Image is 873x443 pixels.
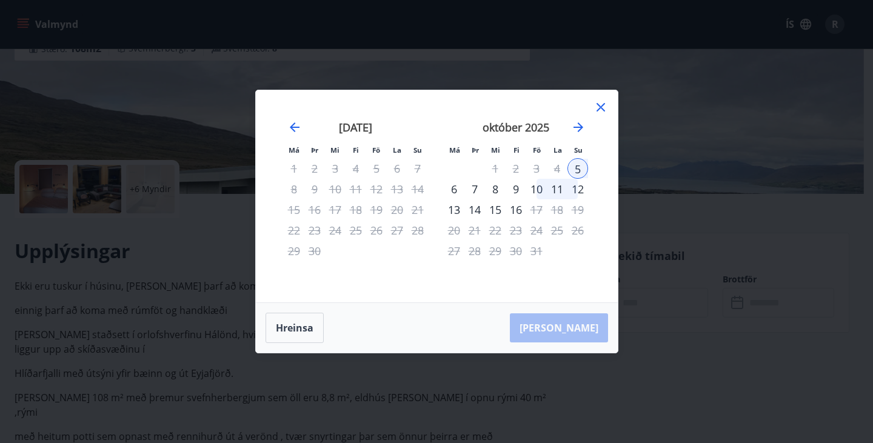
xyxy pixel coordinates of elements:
[526,220,547,241] td: Not available. föstudagur, 24. október 2025
[284,179,304,199] td: Not available. mánudagur, 8. september 2025
[485,199,506,220] td: Choose miðvikudagur, 15. október 2025 as your check-out date. It’s available.
[485,241,506,261] td: Not available. miðvikudagur, 29. október 2025
[464,199,485,220] div: 14
[353,145,359,155] small: Fi
[506,199,526,220] div: Aðeins útritun í boði
[407,220,428,241] td: Not available. sunnudagur, 28. september 2025
[387,158,407,179] td: Not available. laugardagur, 6. september 2025
[547,158,567,179] td: Not available. laugardagur, 4. október 2025
[547,179,567,199] td: Choose laugardagur, 11. október 2025 as your check-out date. It’s available.
[513,145,520,155] small: Fi
[366,158,387,179] td: Not available. föstudagur, 5. september 2025
[506,179,526,199] div: 9
[444,199,464,220] td: Choose mánudagur, 13. október 2025 as your check-out date. It’s available.
[284,199,304,220] td: Not available. mánudagur, 15. september 2025
[547,179,567,199] div: 11
[464,220,485,241] td: Not available. þriðjudagur, 21. október 2025
[346,199,366,220] td: Not available. fimmtudagur, 18. september 2025
[284,158,304,179] td: Not available. mánudagur, 1. september 2025
[325,179,346,199] td: Not available. miðvikudagur, 10. september 2025
[547,220,567,241] td: Not available. laugardagur, 25. október 2025
[506,199,526,220] td: Choose fimmtudagur, 16. október 2025 as your check-out date. It’s available.
[444,199,464,220] div: 13
[346,158,366,179] td: Not available. fimmtudagur, 4. september 2025
[346,220,366,241] td: Not available. fimmtudagur, 25. september 2025
[289,145,299,155] small: Má
[366,220,387,241] td: Not available. föstudagur, 26. september 2025
[444,220,464,241] td: Not available. mánudagur, 20. október 2025
[526,220,547,241] div: Aðeins útritun í boði
[464,199,485,220] td: Choose þriðjudagur, 14. október 2025 as your check-out date. It’s available.
[393,145,401,155] small: La
[287,120,302,135] div: Move backward to switch to the previous month.
[444,241,464,261] td: Not available. mánudagur, 27. október 2025
[485,179,506,199] div: 8
[506,179,526,199] td: Choose fimmtudagur, 9. október 2025 as your check-out date. It’s available.
[266,313,324,343] button: Hreinsa
[444,179,464,199] td: Choose mánudagur, 6. október 2025 as your check-out date. It’s available.
[483,120,549,135] strong: október 2025
[485,220,506,241] td: Not available. miðvikudagur, 22. október 2025
[270,105,603,288] div: Calendar
[304,241,325,261] td: Not available. þriðjudagur, 30. september 2025
[284,220,304,241] td: Not available. mánudagur, 22. september 2025
[526,241,547,261] td: Not available. föstudagur, 31. október 2025
[464,179,485,199] td: Choose þriðjudagur, 7. október 2025 as your check-out date. It’s available.
[485,199,506,220] div: 15
[567,220,588,241] td: Not available. sunnudagur, 26. október 2025
[506,158,526,179] td: Not available. fimmtudagur, 2. október 2025
[372,145,380,155] small: Fö
[526,199,547,220] td: Not available. föstudagur, 17. október 2025
[407,199,428,220] td: Not available. sunnudagur, 21. september 2025
[526,158,547,179] td: Not available. föstudagur, 3. október 2025
[304,199,325,220] td: Not available. þriðjudagur, 16. september 2025
[506,241,526,261] td: Not available. fimmtudagur, 30. október 2025
[567,158,588,179] td: Selected as start date. sunnudagur, 5. október 2025
[387,179,407,199] td: Not available. laugardagur, 13. september 2025
[304,179,325,199] td: Not available. þriðjudagur, 9. september 2025
[413,145,422,155] small: Su
[284,241,304,261] td: Not available. mánudagur, 29. september 2025
[387,220,407,241] td: Not available. laugardagur, 27. september 2025
[554,145,562,155] small: La
[567,179,588,199] div: 12
[567,199,588,220] td: Not available. sunnudagur, 19. október 2025
[485,179,506,199] td: Choose miðvikudagur, 8. október 2025 as your check-out date. It’s available.
[464,241,485,261] td: Not available. þriðjudagur, 28. október 2025
[304,220,325,241] td: Not available. þriðjudagur, 23. september 2025
[491,145,500,155] small: Mi
[571,120,586,135] div: Move forward to switch to the next month.
[366,199,387,220] td: Not available. föstudagur, 19. september 2025
[472,145,479,155] small: Þr
[325,199,346,220] td: Not available. miðvikudagur, 17. september 2025
[325,158,346,179] td: Not available. miðvikudagur, 3. september 2025
[311,145,318,155] small: Þr
[387,199,407,220] td: Not available. laugardagur, 20. september 2025
[464,179,485,199] div: 7
[567,179,588,199] td: Choose sunnudagur, 12. október 2025 as your check-out date. It’s available.
[526,179,547,199] td: Choose föstudagur, 10. október 2025 as your check-out date. It’s available.
[574,145,583,155] small: Su
[567,158,588,179] div: Aðeins innritun í boði
[304,158,325,179] td: Not available. þriðjudagur, 2. september 2025
[366,179,387,199] td: Not available. föstudagur, 12. september 2025
[407,158,428,179] td: Not available. sunnudagur, 7. september 2025
[325,220,346,241] td: Not available. miðvikudagur, 24. september 2025
[330,145,339,155] small: Mi
[339,120,372,135] strong: [DATE]
[449,145,460,155] small: Má
[506,220,526,241] td: Not available. fimmtudagur, 23. október 2025
[407,179,428,199] td: Not available. sunnudagur, 14. september 2025
[533,145,541,155] small: Fö
[526,179,547,199] div: 10
[485,158,506,179] td: Not available. miðvikudagur, 1. október 2025
[444,179,464,199] div: 6
[346,179,366,199] td: Not available. fimmtudagur, 11. september 2025
[547,199,567,220] td: Not available. laugardagur, 18. október 2025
